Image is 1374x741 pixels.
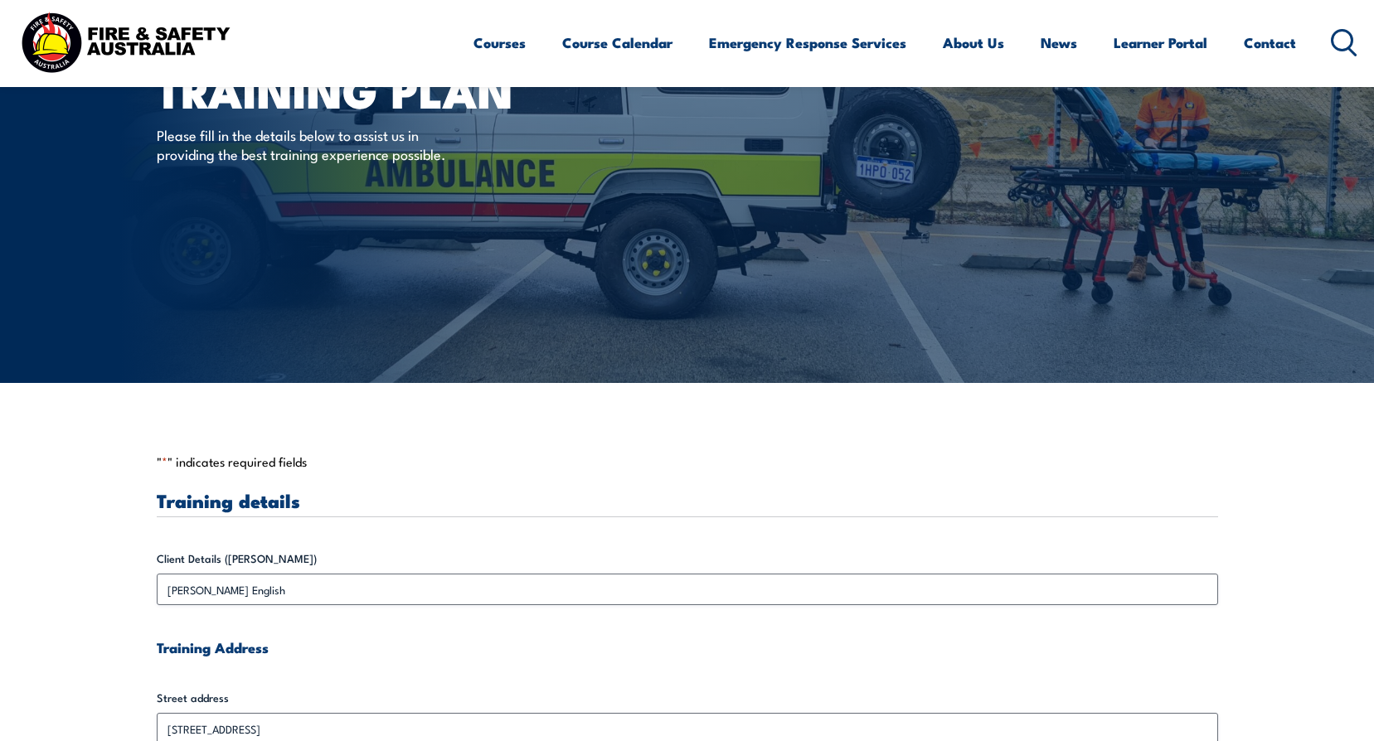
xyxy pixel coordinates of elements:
p: " " indicates required fields [157,453,1218,470]
h4: Training Address [157,638,1218,656]
a: Courses [473,21,526,65]
a: Learner Portal [1114,21,1207,65]
label: Street address [157,690,1218,706]
label: Client Details ([PERSON_NAME]) [157,550,1218,567]
h1: Training plan [157,70,566,109]
a: News [1041,21,1077,65]
a: About Us [943,21,1004,65]
a: Emergency Response Services [709,21,906,65]
h3: Training details [157,491,1218,510]
p: Please fill in the details below to assist us in providing the best training experience possible. [157,125,459,164]
a: Course Calendar [562,21,672,65]
a: Contact [1244,21,1296,65]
